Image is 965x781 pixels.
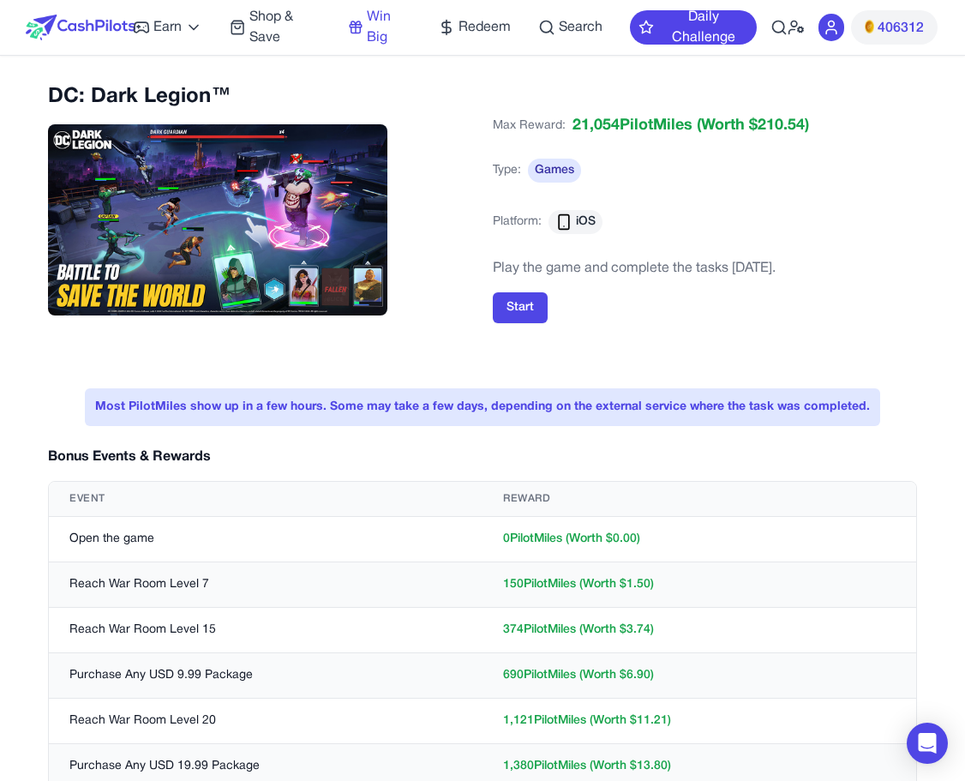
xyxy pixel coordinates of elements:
[878,18,924,39] span: 406312
[630,10,757,45] button: Daily Challenge
[459,17,511,38] span: Redeem
[493,213,542,231] span: Platform:
[572,114,692,138] span: 21,054 PilotMiles
[538,17,602,38] a: Search
[482,653,916,699] td: 690 PilotMiles (Worth $ 6.90 )
[493,162,521,179] span: Type:
[85,388,880,426] div: Most PilotMiles show up in a few hours. Some may take a few days, depending on the external servi...
[493,114,566,138] span: Max Reward:
[48,124,387,315] img: 414aa5d1-4f6b-495c-9236-e0eac1aeedf4.jpg
[367,7,411,48] span: Win Big
[133,17,202,38] a: Earn
[576,213,596,231] span: iOS
[559,17,602,38] span: Search
[851,10,938,45] button: PMs406312
[482,517,916,562] td: 0 PilotMiles (Worth $ 0.00 )
[865,20,874,33] img: PMs
[482,562,916,608] td: 150 PilotMiles (Worth $ 1.50 )
[49,562,482,608] td: Reach War Room Level 7
[49,608,482,653] td: Reach War Room Level 15
[49,699,482,744] td: Reach War Room Level 20
[482,699,916,744] td: 1,121 PilotMiles (Worth $ 11.21 )
[493,258,776,279] p: Play the game and complete the tasks [DATE].
[230,7,320,48] a: Shop & Save
[48,447,211,467] h3: Bonus Events & Rewards
[907,723,948,764] div: Open Intercom Messenger
[493,292,548,323] button: Start
[482,608,916,653] td: 374 PilotMiles (Worth $ 3.74 )
[482,482,916,517] th: Reward
[26,15,135,40] img: CashPilots Logo
[153,17,182,38] span: Earn
[48,83,472,111] h2: DC: Dark Legion™
[49,653,482,699] td: Purchase Any USD 9.99 Package
[249,7,321,48] span: Shop & Save
[49,517,482,562] td: Open the game
[49,482,482,517] th: Event
[528,159,581,183] span: Games
[438,17,511,38] a: Redeem
[692,114,809,138] span: (Worth $ 210.54 )
[348,7,411,48] a: Win Big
